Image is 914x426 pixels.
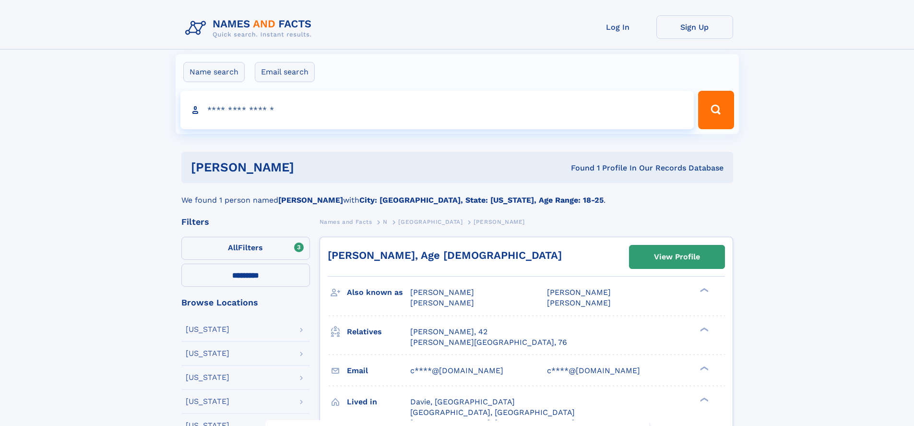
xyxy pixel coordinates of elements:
[654,246,700,268] div: View Profile
[410,288,474,297] span: [PERSON_NAME]
[410,298,474,307] span: [PERSON_NAME]
[328,249,562,261] a: [PERSON_NAME], Age [DEMOGRAPHIC_DATA]
[698,396,709,402] div: ❯
[359,195,604,205] b: City: [GEOGRAPHIC_DATA], State: [US_STATE], Age Range: 18-25
[320,216,372,228] a: Names and Facts
[347,284,410,301] h3: Also known as
[186,350,229,357] div: [US_STATE]
[181,237,310,260] label: Filters
[410,337,567,348] a: [PERSON_NAME][GEOGRAPHIC_DATA], 76
[432,163,724,173] div: Found 1 Profile In Our Records Database
[186,398,229,405] div: [US_STATE]
[580,15,656,39] a: Log In
[410,408,575,417] span: [GEOGRAPHIC_DATA], [GEOGRAPHIC_DATA]
[410,327,487,337] a: [PERSON_NAME], 42
[278,195,343,205] b: [PERSON_NAME]
[255,62,315,82] label: Email search
[474,219,525,225] span: [PERSON_NAME]
[656,15,733,39] a: Sign Up
[347,394,410,410] h3: Lived in
[183,62,245,82] label: Name search
[347,324,410,340] h3: Relatives
[398,216,463,228] a: [GEOGRAPHIC_DATA]
[228,243,238,252] span: All
[629,245,724,268] a: View Profile
[547,298,611,307] span: [PERSON_NAME]
[180,91,694,129] input: search input
[383,216,388,228] a: N
[398,219,463,225] span: [GEOGRAPHIC_DATA]
[186,326,229,333] div: [US_STATE]
[698,326,709,332] div: ❯
[181,15,320,41] img: Logo Names and Facts
[181,183,733,206] div: We found 1 person named with .
[191,161,433,173] h1: [PERSON_NAME]
[410,397,515,406] span: Davie, [GEOGRAPHIC_DATA]
[347,363,410,379] h3: Email
[698,91,734,129] button: Search Button
[181,218,310,226] div: Filters
[547,288,611,297] span: [PERSON_NAME]
[181,298,310,307] div: Browse Locations
[383,219,388,225] span: N
[698,287,709,293] div: ❯
[186,374,229,381] div: [US_STATE]
[698,365,709,371] div: ❯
